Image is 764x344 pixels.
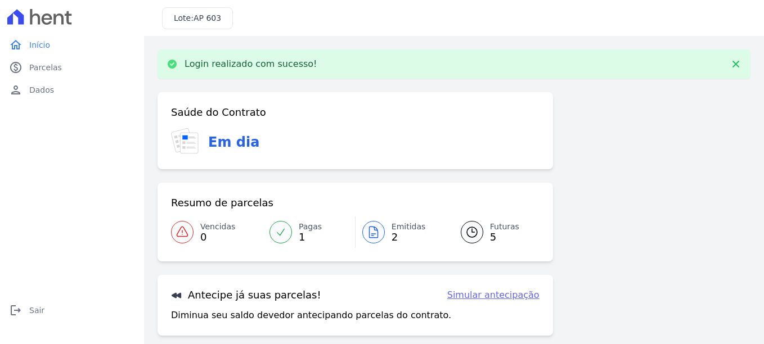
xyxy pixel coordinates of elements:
[5,79,140,101] a: personDados
[171,288,321,302] h3: Antecipe já suas parcelas!
[185,58,317,70] p: Login realizado com sucesso!
[171,309,451,322] p: Diminua seu saldo devedor antecipando parcelas do contrato.
[171,216,263,248] a: Vencidas 0
[9,83,23,97] i: person
[392,221,426,233] span: Emitidas
[9,61,23,74] i: paid
[356,216,447,248] a: Emitidas 2
[29,305,44,316] span: Sair
[200,233,235,242] span: 0
[9,38,23,52] i: home
[299,233,322,242] span: 1
[194,13,221,22] span: AP 603
[299,221,322,233] span: Pagas
[29,39,50,51] span: Início
[490,221,519,233] span: Futuras
[5,299,140,322] a: logoutSair
[208,132,259,152] h3: Em dia
[171,106,266,119] h3: Saúde do Contrato
[5,56,140,79] a: paidParcelas
[9,304,23,317] i: logout
[174,12,221,24] h3: Lote:
[5,34,140,56] a: homeInício
[29,84,54,96] span: Dados
[171,196,273,210] h3: Resumo de parcelas
[490,233,519,242] span: 5
[447,288,540,302] a: Simular antecipação
[29,62,62,73] span: Parcelas
[263,216,355,248] a: Pagas 1
[392,233,426,242] span: 2
[200,221,235,233] span: Vencidas
[447,216,540,248] a: Futuras 5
